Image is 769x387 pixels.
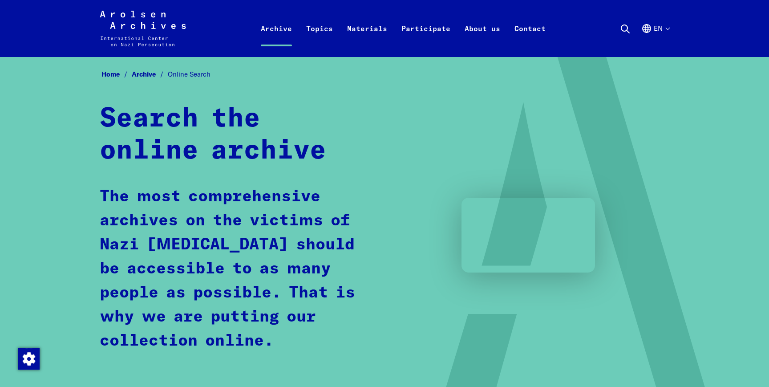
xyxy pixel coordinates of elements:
[101,70,132,78] a: Home
[100,68,669,81] nav: Breadcrumb
[18,348,39,369] div: Change consent
[457,21,507,57] a: About us
[641,23,669,55] button: English, language selection
[254,11,553,46] nav: Primary
[18,348,40,370] img: Change consent
[254,21,299,57] a: Archive
[299,21,340,57] a: Topics
[132,70,168,78] a: Archive
[507,21,553,57] a: Contact
[168,70,210,78] span: Online Search
[100,106,326,164] strong: Search the online archive
[340,21,394,57] a: Materials
[394,21,457,57] a: Participate
[100,185,369,353] p: The most comprehensive archives on the victims of Nazi [MEDICAL_DATA] should be accessible to as ...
